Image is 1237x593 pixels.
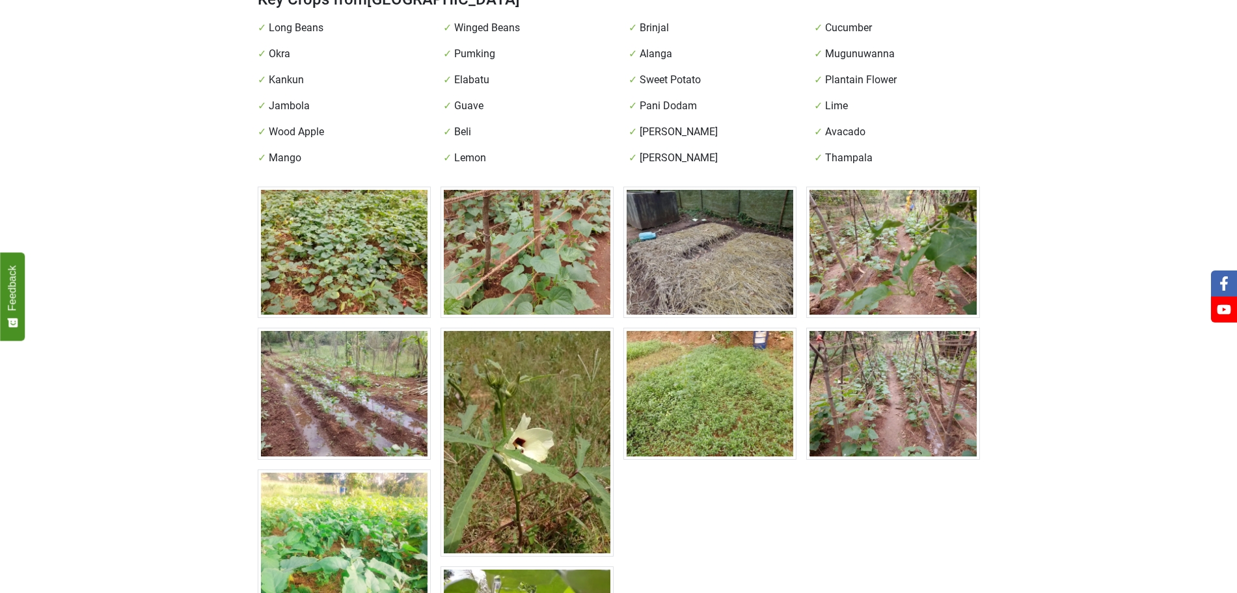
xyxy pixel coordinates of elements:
span: Pani Dodam [640,98,697,114]
img: Farm at Walapane [623,328,796,459]
span: Pumking [454,46,495,62]
span: ✓ [814,150,822,166]
span: ✓ [258,46,266,62]
span: [PERSON_NAME] [640,150,718,166]
span: ✓ [629,46,637,62]
span: Sweet Potato [640,72,701,88]
span: Alanga [640,46,672,62]
span: ✓ [814,72,822,88]
span: Lemon [454,150,486,166]
img: Farm at Walapane [258,328,431,459]
span: ✓ [629,124,637,140]
span: Beli [454,124,471,140]
span: Mango [269,150,301,166]
span: ✓ [814,46,822,62]
span: Okra [269,46,290,62]
span: Winged Beans [454,20,520,36]
span: ✓ [258,20,266,36]
span: ✓ [629,98,637,114]
img: Farm at Walapane [441,187,614,318]
img: Farm at Walapane [258,187,431,318]
span: Thampala [825,150,873,166]
span: ✓ [814,98,822,114]
img: Farm at Walapane [623,187,796,318]
span: Kankun [269,72,304,88]
span: Guave [454,98,483,114]
span: ✓ [258,150,266,166]
span: ✓ [814,124,822,140]
img: Farm at Walapane [806,187,979,318]
span: Plantain Flower [825,72,897,88]
span: Feedback [7,265,18,311]
img: Farm at Walapane [806,328,979,459]
span: [PERSON_NAME] [640,124,718,140]
span: ✓ [443,98,452,114]
span: ✓ [258,72,266,88]
span: Cucumber [825,20,872,36]
span: ✓ [814,20,822,36]
span: ✓ [629,20,637,36]
span: Elabatu [454,72,489,88]
span: ✓ [443,124,452,140]
span: ✓ [443,150,452,166]
span: ✓ [443,46,452,62]
span: ✓ [258,98,266,114]
span: ✓ [258,124,266,140]
span: ✓ [443,72,452,88]
span: ✓ [443,20,452,36]
img: Farm at Walapane [441,328,614,557]
span: ✓ [629,72,637,88]
span: Mugunuwanna [825,46,895,62]
span: Brinjal [640,20,669,36]
span: ✓ [629,150,637,166]
span: Wood Apple [269,124,324,140]
span: Jambola [269,98,310,114]
span: Avacado [825,124,865,140]
span: Lime [825,98,848,114]
span: Long Beans [269,20,323,36]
